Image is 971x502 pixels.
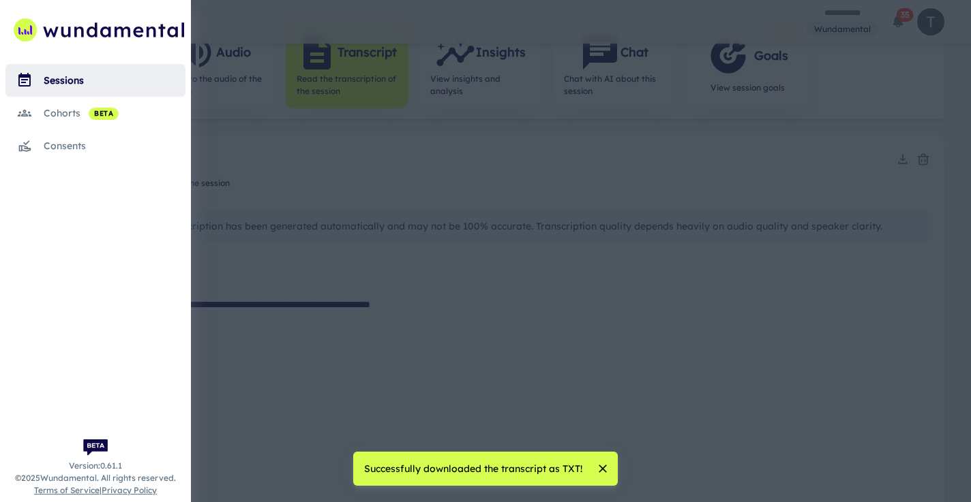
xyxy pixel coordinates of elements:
[34,484,157,497] span: |
[44,138,185,153] div: consents
[89,108,119,119] span: beta
[15,472,176,484] span: © 2025 Wundamental. All rights reserved.
[44,106,185,121] div: cohorts
[34,485,100,495] a: Terms of Service
[5,129,185,162] a: consents
[44,73,185,88] div: sessions
[69,460,122,472] span: Version: 0.61.1
[5,64,185,97] a: sessions
[5,97,185,129] a: cohorts beta
[102,485,157,495] a: Privacy Policy
[593,459,612,478] button: close
[364,456,582,482] div: Successfully downloaded the transcript as TXT!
